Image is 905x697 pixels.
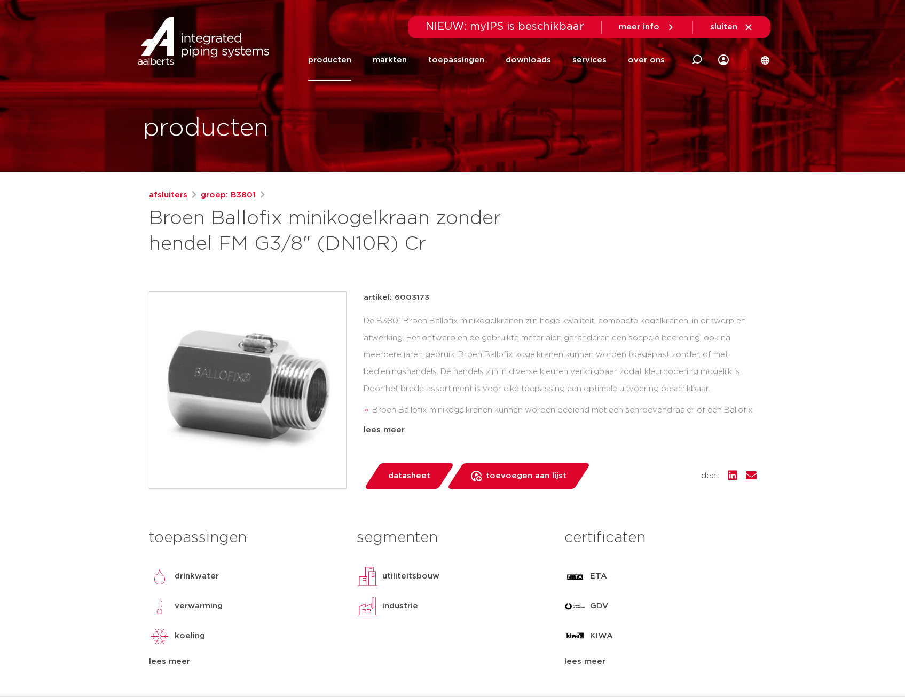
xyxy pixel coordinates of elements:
[357,596,378,617] img: industrie
[388,468,430,485] span: datasheet
[564,625,586,647] img: KIWA
[308,39,665,81] nav: Menu
[590,570,607,583] p: ETA
[590,630,613,643] p: KIWA
[428,39,484,81] a: toepassingen
[564,566,586,587] img: ETA
[175,570,219,583] p: drinkwater
[628,39,665,81] a: over ons
[149,625,170,647] img: koeling
[572,39,607,81] a: services
[149,189,187,202] a: afsluiters
[382,600,418,613] p: industrie
[372,402,757,436] li: Broen Ballofix minikogelkranen kunnen worden bediend met een schroevendraaier of een Ballofix hendel
[426,21,584,32] span: NIEUW: myIPS is beschikbaar
[143,112,269,146] h1: producten
[364,291,429,304] p: artikel: 6003173
[373,39,407,81] a: markten
[564,655,756,668] div: lees meer
[619,22,675,32] a: meer info
[710,22,753,32] a: sluiten
[364,463,454,489] a: datasheet
[701,470,719,482] span: deel:
[357,527,548,549] h3: segmenten
[175,600,223,613] p: verwarming
[364,313,757,419] div: De B3801 Broen Ballofix minikogelkranen zijn hoge kwaliteit, compacte kogelkranen, in ontwerp en ...
[364,424,757,437] div: lees meer
[564,527,756,549] h3: certificaten
[149,566,170,587] img: drinkwater
[382,570,439,583] p: utiliteitsbouw
[149,596,170,617] img: verwarming
[149,655,341,668] div: lees meer
[619,23,659,31] span: meer info
[201,189,256,202] a: groep: B3801
[357,566,378,587] img: utiliteitsbouw
[506,39,551,81] a: downloads
[149,292,346,488] img: Product Image for Broen Ballofix minikogelkraan zonder hendel FM G3/8" (DN10R) Cr
[175,630,205,643] p: koeling
[590,600,608,613] p: GDV
[486,468,566,485] span: toevoegen aan lijst
[149,206,550,257] h1: Broen Ballofix minikogelkraan zonder hendel FM G3/8" (DN10R) Cr
[308,39,351,81] a: producten
[564,596,586,617] img: GDV
[710,23,737,31] span: sluiten
[149,527,341,549] h3: toepassingen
